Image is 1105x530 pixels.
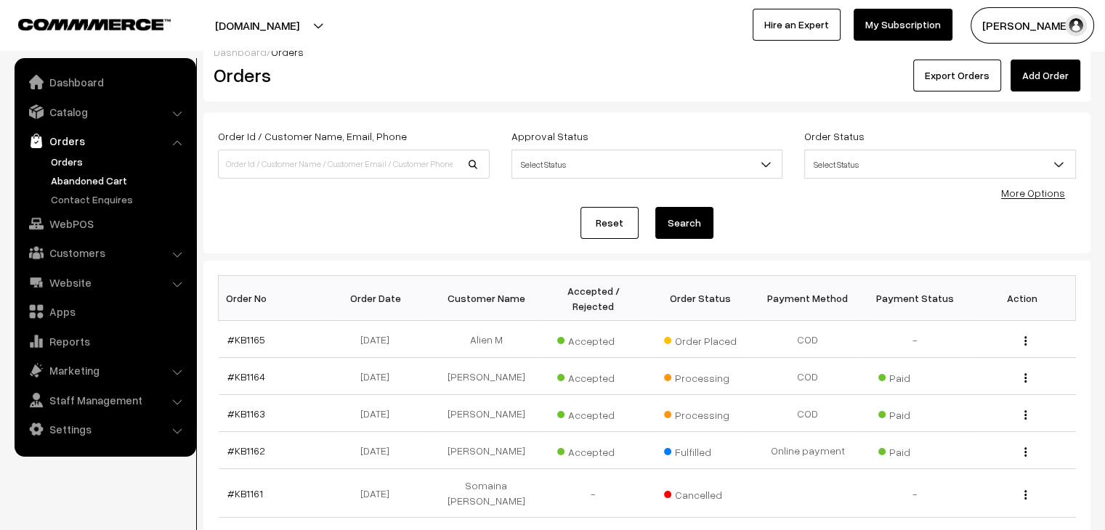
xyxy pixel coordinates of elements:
span: Cancelled [664,484,737,502]
span: Fulfilled [664,441,737,460]
th: Action [968,276,1076,321]
th: Payment Method [754,276,862,321]
a: #KB1163 [227,407,265,420]
td: - [540,469,647,518]
td: COD [754,395,862,432]
span: Accepted [557,367,630,386]
td: [PERSON_NAME] [433,358,541,395]
label: Approval Status [511,129,588,144]
a: COMMMERCE [18,15,145,32]
a: Dashboard [18,69,191,95]
span: Accepted [557,441,630,460]
span: Accepted [557,404,630,423]
div: Domain: [DOMAIN_NAME] [38,38,160,49]
a: Add Order [1011,60,1080,91]
a: Orders [18,128,191,154]
span: Select Status [805,152,1075,177]
th: Payment Status [862,276,969,321]
td: [PERSON_NAME] [433,432,541,469]
div: / [214,44,1080,60]
a: Settings [18,416,191,442]
img: Menu [1024,447,1027,457]
a: Catalog [18,99,191,125]
div: v 4.0.25 [41,23,71,35]
td: - [862,469,969,518]
td: Somaina [PERSON_NAME] [433,469,541,518]
button: Export Orders [913,60,1001,91]
td: [DATE] [325,358,433,395]
a: More Options [1001,187,1065,199]
a: #KB1164 [227,370,265,383]
a: Apps [18,298,191,325]
th: Order Status [647,276,755,321]
img: COMMMERCE [18,19,171,30]
td: [DATE] [325,395,433,432]
a: WebPOS [18,211,191,237]
img: Menu [1024,490,1027,500]
span: Paid [878,404,951,423]
td: Alien M [433,321,541,358]
a: Reset [580,207,639,239]
span: Paid [878,441,951,460]
td: COD [754,321,862,358]
img: Menu [1024,336,1027,346]
img: tab_keywords_by_traffic_grey.svg [145,84,156,96]
span: Paid [878,367,951,386]
td: COD [754,358,862,395]
a: Staff Management [18,387,191,413]
a: Marketing [18,357,191,383]
a: Customers [18,240,191,266]
a: Orders [47,154,191,169]
span: Processing [664,367,737,386]
a: #KB1162 [227,444,265,457]
th: Order No [219,276,326,321]
th: Order Date [325,276,433,321]
a: #KB1165 [227,333,265,346]
span: Orders [271,46,304,58]
td: Online payment [754,432,862,469]
td: [DATE] [325,469,433,518]
label: Order Id / Customer Name, Email, Phone [218,129,407,144]
button: [DOMAIN_NAME] [164,7,350,44]
span: Select Status [804,150,1076,179]
a: Hire an Expert [753,9,841,41]
a: #KB1161 [227,487,263,500]
td: - [862,321,969,358]
td: [DATE] [325,321,433,358]
td: [PERSON_NAME] [433,395,541,432]
button: [PERSON_NAME]… [971,7,1094,44]
span: Order Placed [664,330,737,348]
th: Customer Name [433,276,541,321]
div: Domain Overview [55,86,130,95]
span: Accepted [557,330,630,348]
a: Website [18,269,191,295]
a: Abandoned Cart [47,173,191,188]
img: Menu [1024,410,1027,420]
span: Select Status [511,150,783,179]
span: Select Status [512,152,782,177]
a: My Subscription [854,9,952,41]
img: user [1065,15,1087,36]
a: Contact Enquires [47,192,191,207]
img: Menu [1024,373,1027,383]
h2: Orders [214,64,488,86]
label: Order Status [804,129,865,144]
span: Processing [664,404,737,423]
input: Order Id / Customer Name / Customer Email / Customer Phone [218,150,490,179]
div: Keywords by Traffic [161,86,245,95]
a: Reports [18,328,191,354]
img: tab_domain_overview_orange.svg [39,84,51,96]
th: Accepted / Rejected [540,276,647,321]
td: [DATE] [325,432,433,469]
button: Search [655,207,713,239]
a: Dashboard [214,46,267,58]
img: logo_orange.svg [23,23,35,35]
img: website_grey.svg [23,38,35,49]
